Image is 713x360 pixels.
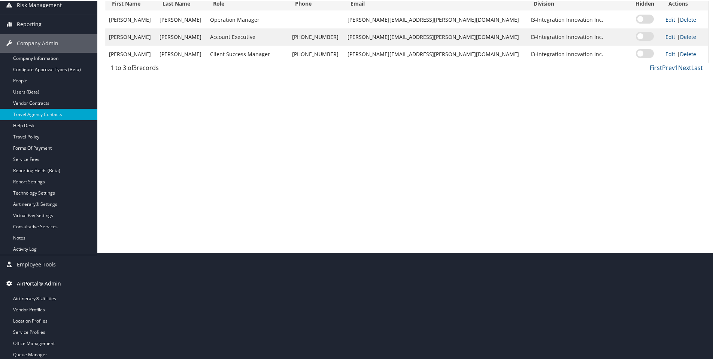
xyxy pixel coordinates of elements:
span: Employee Tools [17,254,56,273]
td: I3-Integration Innovation Inc. [527,10,628,28]
td: [PERSON_NAME] [156,10,206,28]
td: [PERSON_NAME] [105,45,156,62]
td: Operation Manager [206,10,288,28]
td: [PERSON_NAME] [105,28,156,45]
td: Account Executive [206,28,288,45]
td: [PERSON_NAME][EMAIL_ADDRESS][PERSON_NAME][DOMAIN_NAME] [344,45,527,62]
td: | [662,45,708,62]
span: AirPortal® Admin [17,274,61,292]
div: 1 to 3 of records [110,62,250,75]
a: Delete [680,15,696,22]
td: [PERSON_NAME] [156,28,206,45]
a: Prev [662,63,675,71]
td: [PHONE_NUMBER] [288,28,343,45]
a: Edit [665,50,675,57]
td: I3-Integration Innovation Inc. [527,28,628,45]
td: [PERSON_NAME] [156,45,206,62]
td: [PERSON_NAME][EMAIL_ADDRESS][PERSON_NAME][DOMAIN_NAME] [344,10,527,28]
a: Delete [680,50,696,57]
a: Edit [665,15,675,22]
td: [PERSON_NAME] [105,10,156,28]
td: [PERSON_NAME][EMAIL_ADDRESS][PERSON_NAME][DOMAIN_NAME] [344,28,527,45]
a: 1 [675,63,678,71]
a: Next [678,63,691,71]
td: | [662,10,708,28]
span: 3 [133,63,137,71]
td: | [662,28,708,45]
a: Last [691,63,703,71]
td: [PHONE_NUMBER] [288,45,343,62]
td: Client Success Manager [206,45,288,62]
td: I3-Integration Innovation Inc. [527,45,628,62]
span: Reporting [17,14,42,33]
a: First [650,63,662,71]
a: Delete [680,33,696,40]
span: Company Admin [17,33,58,52]
a: Edit [665,33,675,40]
